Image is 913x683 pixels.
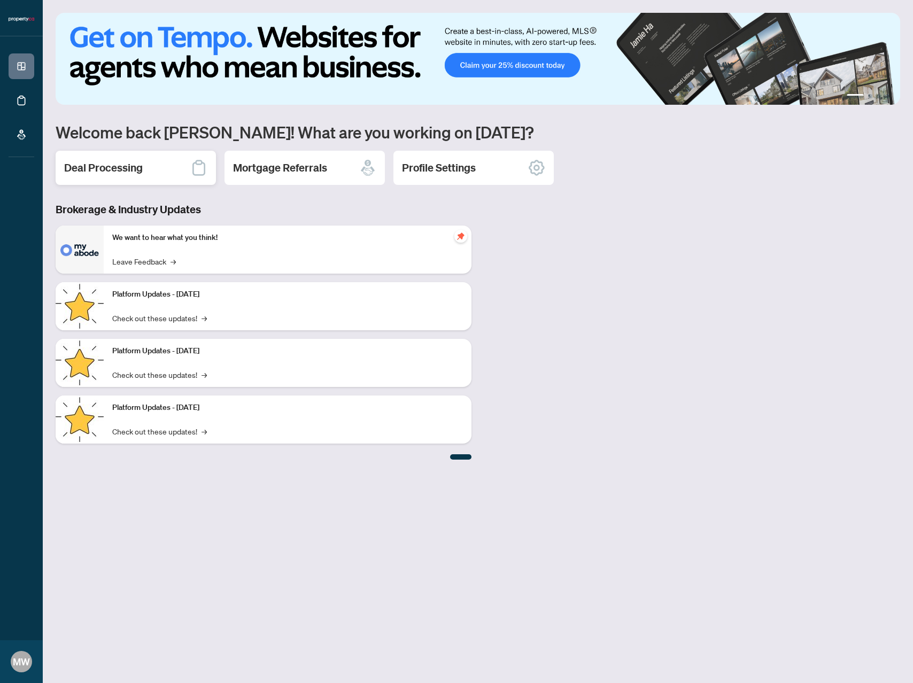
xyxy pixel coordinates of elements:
p: Platform Updates - [DATE] [112,402,463,414]
button: 4 [885,94,889,98]
span: pushpin [454,230,467,243]
img: logo [9,16,34,22]
img: Platform Updates - June 23, 2025 [56,395,104,444]
p: Platform Updates - [DATE] [112,345,463,357]
a: Leave Feedback→ [112,255,176,267]
h1: Welcome back [PERSON_NAME]! What are you working on [DATE]? [56,122,900,142]
span: → [202,369,207,381]
button: 2 [868,94,872,98]
h2: Deal Processing [64,160,143,175]
button: 3 [877,94,881,98]
img: Platform Updates - July 21, 2025 [56,282,104,330]
a: Check out these updates!→ [112,312,207,324]
img: We want to hear what you think! [56,226,104,274]
p: Platform Updates - [DATE] [112,289,463,300]
button: 1 [847,94,864,98]
img: Platform Updates - July 8, 2025 [56,339,104,387]
span: → [202,312,207,324]
span: MW [13,654,30,669]
h2: Mortgage Referrals [233,160,327,175]
img: Slide 0 [56,13,900,105]
span: → [171,255,176,267]
button: Open asap [870,646,902,678]
h3: Brokerage & Industry Updates [56,202,471,217]
p: We want to hear what you think! [112,232,463,244]
span: → [202,425,207,437]
a: Check out these updates!→ [112,425,207,437]
h2: Profile Settings [402,160,476,175]
a: Check out these updates!→ [112,369,207,381]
